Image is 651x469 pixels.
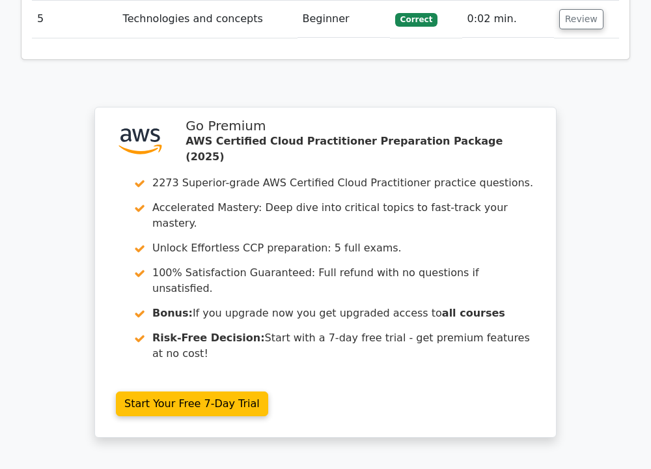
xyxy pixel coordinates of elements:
[298,1,390,38] td: Beginner
[395,13,437,26] span: Correct
[116,391,268,416] a: Start Your Free 7-Day Trial
[559,9,603,29] button: Review
[118,1,298,38] td: Technologies and concepts
[32,1,118,38] td: 5
[462,1,554,38] td: 0:02 min.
